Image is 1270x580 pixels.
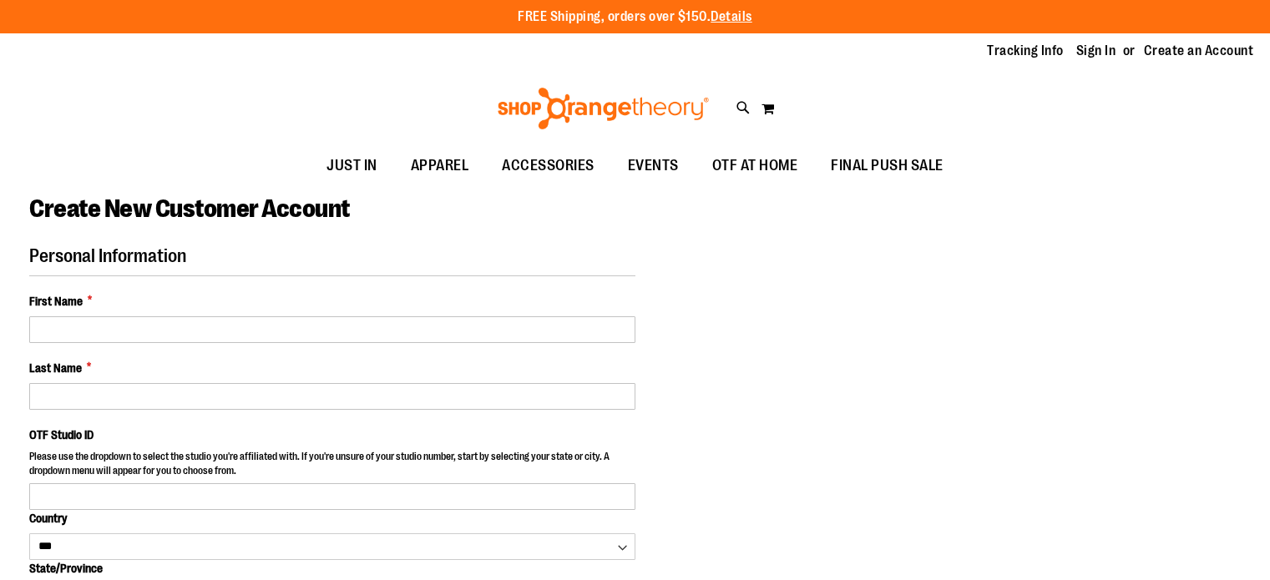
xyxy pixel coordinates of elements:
a: JUST IN [310,147,394,185]
span: JUST IN [326,147,377,184]
span: State/Province [29,562,103,575]
span: Country [29,512,67,525]
span: EVENTS [628,147,679,184]
a: FINAL PUSH SALE [814,147,960,185]
a: OTF AT HOME [696,147,815,185]
p: Please use the dropdown to select the studio you're affiliated with. If you're unsure of your stu... [29,450,635,482]
a: APPAREL [394,147,486,185]
p: FREE Shipping, orders over $150. [518,8,752,27]
span: Create New Customer Account [29,194,350,223]
span: First Name [29,293,83,310]
a: Tracking Info [987,42,1064,60]
a: Create an Account [1144,42,1254,60]
span: OTF AT HOME [712,147,798,184]
span: Last Name [29,360,82,376]
span: APPAREL [411,147,469,184]
span: OTF Studio ID [29,428,94,441]
img: Shop Orangetheory [495,88,711,129]
span: FINAL PUSH SALE [831,147,944,184]
a: Sign In [1076,42,1116,60]
a: ACCESSORIES [485,147,611,185]
a: EVENTS [611,147,696,185]
span: ACCESSORIES [502,147,595,184]
span: Personal Information [29,245,186,266]
a: Details [711,9,752,24]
